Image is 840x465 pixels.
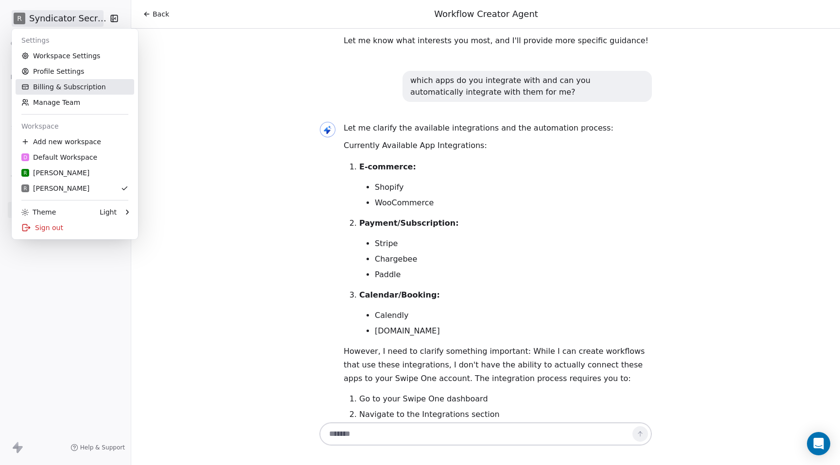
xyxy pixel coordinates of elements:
[21,152,97,162] div: Default Workspace
[16,79,134,95] a: Billing & Subscription
[16,118,134,134] div: Workspace
[16,220,134,235] div: Sign out
[23,154,27,161] span: D
[16,33,134,48] div: Settings
[24,185,27,192] span: R
[100,207,117,217] div: Light
[24,169,27,177] span: R
[16,64,134,79] a: Profile Settings
[16,134,134,149] div: Add new workspace
[16,95,134,110] a: Manage Team
[21,168,89,178] div: [PERSON_NAME]
[16,48,134,64] a: Workspace Settings
[21,207,56,217] div: Theme
[21,183,89,193] div: [PERSON_NAME]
